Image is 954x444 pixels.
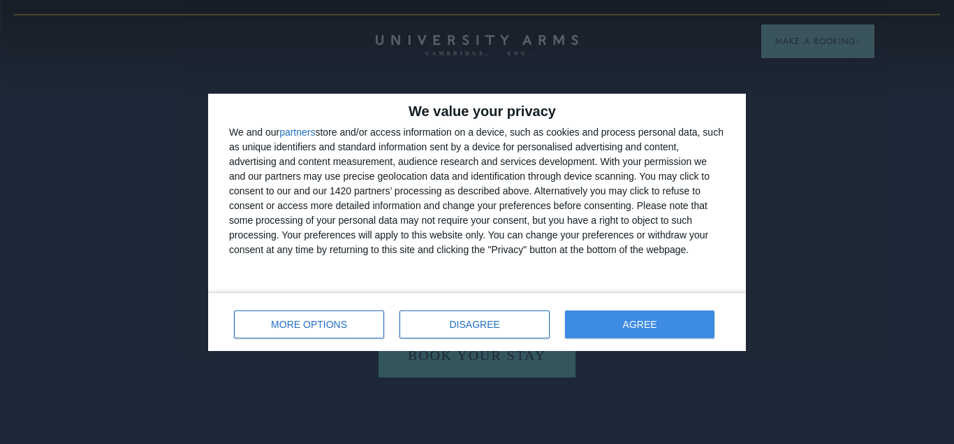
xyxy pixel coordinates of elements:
[208,94,746,351] div: qc-cmp2-ui
[229,104,725,118] h2: We value your privacy
[271,320,347,329] span: MORE OPTIONS
[399,310,550,338] button: DISAGREE
[450,320,500,329] span: DISAGREE
[234,310,384,338] button: MORE OPTIONS
[229,125,725,257] div: We and our store and/or access information on a device, such as cookies and process personal data...
[623,320,657,329] span: AGREE
[565,310,714,338] button: AGREE
[279,127,315,137] button: partners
